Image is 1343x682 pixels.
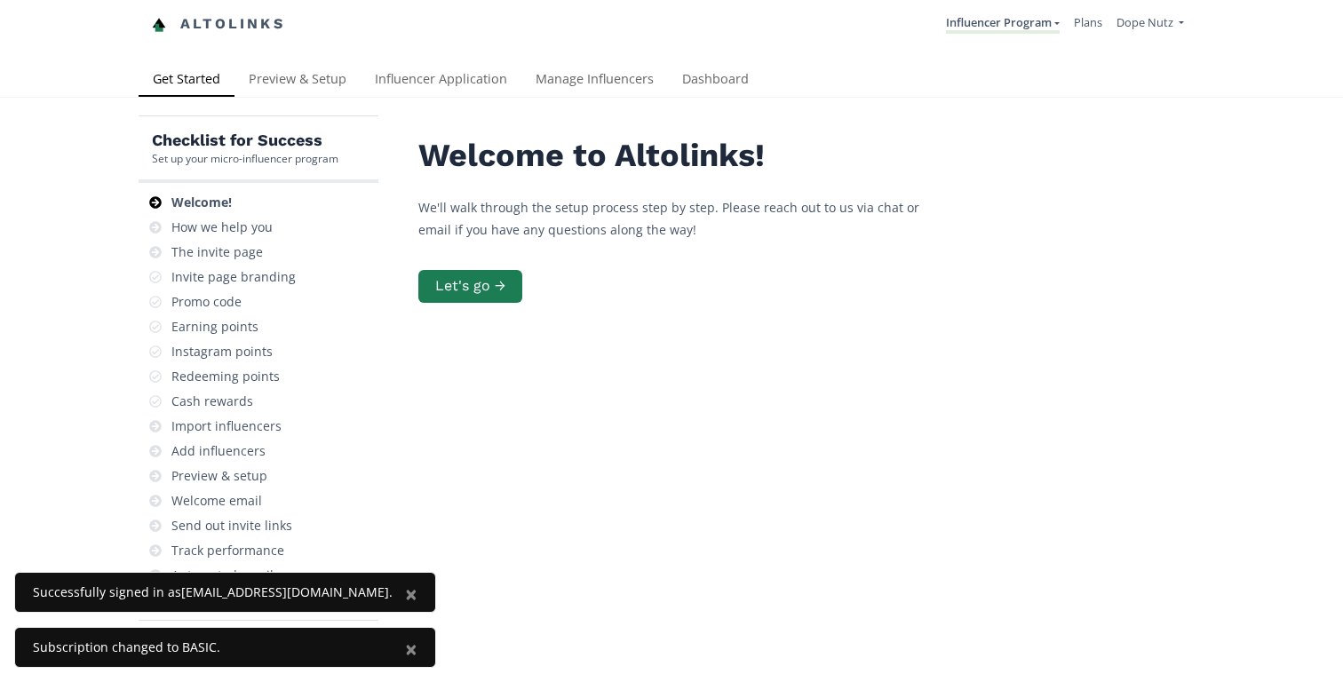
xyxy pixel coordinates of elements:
[1117,14,1184,35] a: Dope Nutz
[171,542,284,559] div: Track performance
[171,268,296,286] div: Invite page branding
[668,63,763,99] a: Dashboard
[139,63,234,99] a: Get Started
[152,18,166,32] img: favicon-32x32.png
[405,579,417,608] span: ×
[171,517,292,535] div: Send out invite links
[418,138,951,174] h2: Welcome to Altolinks!
[521,63,668,99] a: Manage Influencers
[234,63,361,99] a: Preview & Setup
[1117,14,1173,30] span: Dope Nutz
[171,417,282,435] div: Import influencers
[171,318,258,336] div: Earning points
[152,151,338,166] div: Set up your micro-influencer program
[171,343,273,361] div: Instagram points
[171,467,267,485] div: Preview & setup
[171,368,280,385] div: Redeeming points
[387,573,435,615] button: Close
[171,293,242,311] div: Promo code
[152,130,338,151] h5: Checklist for Success
[361,63,521,99] a: Influencer Application
[418,270,522,303] button: Let's go →
[171,194,232,211] div: Welcome!
[1074,14,1102,30] a: Plans
[171,492,262,510] div: Welcome email
[33,583,393,601] div: Successfully signed in as [EMAIL_ADDRESS][DOMAIN_NAME] .
[405,634,417,663] span: ×
[171,442,266,460] div: Add influencers
[171,393,253,410] div: Cash rewards
[152,10,285,39] a: Altolinks
[171,243,263,261] div: The invite page
[33,638,393,656] div: Subscription changed to BASIC.
[946,14,1060,34] a: Influencer Program
[387,628,435,670] button: Close
[171,218,273,236] div: How we help you
[418,196,951,241] p: We'll walk through the setup process step by step. Please reach out to us via chat or email if yo...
